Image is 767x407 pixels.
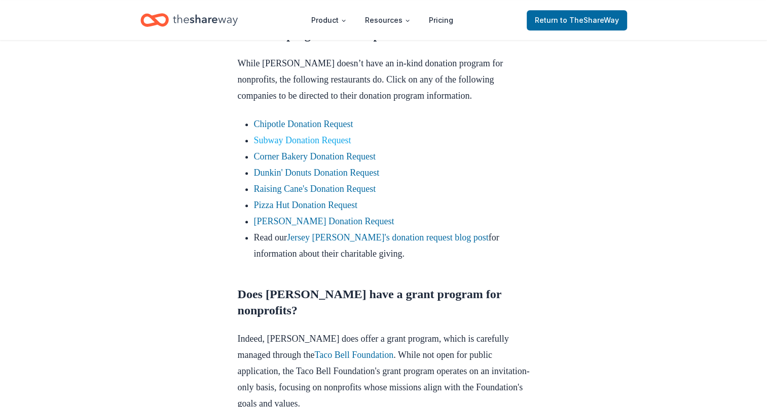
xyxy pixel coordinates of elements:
a: Pizza Hut Donation Request [254,200,357,210]
a: Pricing [421,10,461,30]
button: Product [303,10,355,30]
span: Return [535,14,619,26]
a: Subway Donation Request [254,135,351,145]
a: Chipotle Donation Request [254,119,353,129]
a: Raising Cane's Donation Request [254,184,376,194]
button: Resources [357,10,419,30]
a: Taco Bell Foundation [314,350,393,360]
span: to TheShareWay [560,16,619,24]
a: Corner Bakery Donation Request [254,151,376,161]
a: Jersey [PERSON_NAME]'s donation request blog post [287,232,489,242]
a: Returnto TheShareWay [527,10,627,30]
a: [PERSON_NAME] Donation Request [254,216,394,226]
li: Read our for information about their charitable giving. [254,229,530,262]
nav: Main [303,8,461,32]
a: Home [140,8,238,32]
h2: Does [PERSON_NAME] have a grant program for nonprofits? [238,286,530,318]
a: Dunkin' Donuts Donation Request [254,168,380,178]
p: While [PERSON_NAME] doesn’t have an in-kind donation program for nonprofits, the following restau... [238,55,530,104]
